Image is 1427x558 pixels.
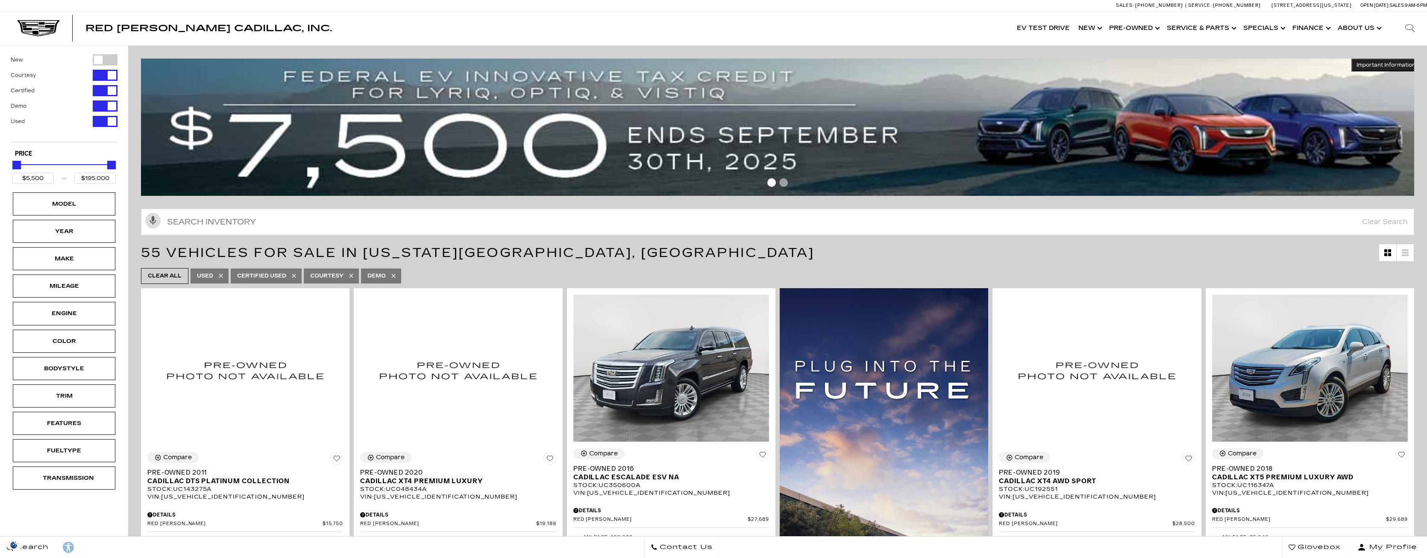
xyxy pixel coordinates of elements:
[1015,454,1043,461] div: Compare
[1395,448,1408,464] button: Save Vehicle
[13,330,115,353] div: ColorColor
[1074,11,1105,45] a: New
[11,71,36,80] label: Courtesy
[1013,11,1074,45] a: EV Test Drive
[147,521,343,527] a: Red [PERSON_NAME] $15,750
[148,271,182,281] span: Clear All
[1288,11,1333,45] a: Finance
[1135,3,1183,8] span: [PHONE_NUMBER]
[323,521,344,527] span: $15,750
[1366,541,1417,553] span: My Profile
[1212,507,1408,514] div: Pricing Details - Pre-Owned 2018 Cadillac XT5 Premium Luxury AWD
[147,477,337,485] span: Cadillac DTS Platinum Collection
[13,412,115,435] div: FeaturesFeatures
[1228,450,1257,458] div: Compare
[999,521,1195,527] a: Red [PERSON_NAME] $28,500
[1351,59,1421,71] button: Important Information
[12,173,54,184] input: Minimum
[310,271,344,281] span: Courtesy
[13,192,115,216] div: ModelModel
[367,271,386,281] span: Demo
[360,511,556,519] div: Pricing Details - Pre-Owned 2020 Cadillac XT4 Premium Luxury
[1212,464,1408,481] a: Pre-Owned 2018Cadillac XT5 Premium Luxury AWD
[999,295,1195,446] img: 2019 Cadillac XT4 AWD Sport
[141,245,814,260] span: 55 Vehicles for Sale in [US_STATE][GEOGRAPHIC_DATA], [GEOGRAPHIC_DATA]
[43,199,85,209] div: Model
[1212,473,1401,481] span: Cadillac XT5 Premium Luxury AWD
[1212,448,1263,459] button: Compare Vehicle
[756,448,769,464] button: Save Vehicle
[1116,3,1185,8] a: Sales: [PHONE_NUMBER]
[644,537,719,558] a: Contact Us
[779,178,788,187] span: Go to slide 2
[107,161,116,169] div: Maximum Price
[147,468,337,477] span: Pre-Owned 2011
[1212,532,1408,543] li: Mileage: 25,046
[573,473,763,481] span: Cadillac Escalade ESV NA
[74,173,116,184] input: Maximum
[360,295,556,446] img: 2020 Cadillac XT4 Premium Luxury
[147,452,199,463] button: Compare Vehicle
[1213,3,1261,8] span: [PHONE_NUMBER]
[1185,3,1263,8] a: Service: [PHONE_NUMBER]
[85,24,332,32] a: Red [PERSON_NAME] Cadillac, Inc.
[1389,3,1405,8] span: Sales:
[543,452,556,468] button: Save Vehicle
[589,450,618,458] div: Compare
[85,23,332,33] span: Red [PERSON_NAME] Cadillac, Inc.
[360,521,556,527] a: Red [PERSON_NAME] $19,189
[12,161,21,169] div: Minimum Price
[43,254,85,263] div: Make
[43,337,85,346] div: Color
[360,468,549,477] span: Pre-Owned 2020
[13,357,115,380] div: BodystyleBodystyle
[999,521,1172,527] span: Red [PERSON_NAME]
[658,541,713,553] span: Contact Us
[1188,3,1212,8] span: Service:
[147,521,323,527] span: Red [PERSON_NAME]
[999,493,1195,501] div: VIN: [US_VEHICLE_IDENTIFICATION_NUMBER]
[1105,11,1163,45] a: Pre-Owned
[999,477,1188,485] span: Cadillac XT4 AWD Sport
[1163,11,1239,45] a: Service & Parts
[1212,464,1401,473] span: Pre-Owned 2018
[1212,517,1408,523] a: Red [PERSON_NAME] $29,689
[573,481,769,489] div: Stock : UC350600A
[43,309,85,318] div: Engine
[1271,3,1352,8] a: [STREET_ADDRESS][US_STATE]
[1212,295,1408,442] img: 2018 Cadillac XT5 Premium Luxury AWD
[360,485,556,493] div: Stock : UC048434A
[11,86,35,95] label: Certified
[147,511,343,519] div: Pricing Details - Pre-Owned 2011 Cadillac DTS Platinum Collection
[360,468,556,485] a: Pre-Owned 2020Cadillac XT4 Premium Luxury
[43,281,85,291] div: Mileage
[573,507,769,514] div: Pricing Details - Pre-Owned 2016 Cadillac Escalade ESV NA
[17,20,60,36] img: Cadillac Dark Logo with Cadillac White Text
[11,102,26,110] label: Demo
[360,521,536,527] span: Red [PERSON_NAME]
[1333,11,1384,45] a: About Us
[1386,517,1408,523] span: $29,689
[43,391,85,401] div: Trim
[1182,452,1195,468] button: Save Vehicle
[999,468,1188,477] span: Pre-Owned 2019
[573,517,769,523] a: Red [PERSON_NAME] $27,689
[748,517,769,523] span: $27,689
[330,452,343,468] button: Save Vehicle
[11,56,23,64] label: New
[573,517,748,523] span: Red [PERSON_NAME]
[11,54,117,142] div: Filter by Vehicle Type
[163,454,192,461] div: Compare
[573,464,763,473] span: Pre-Owned 2016
[197,271,213,281] span: Used
[1172,521,1195,527] span: $28,500
[141,59,1421,196] a: vrp-tax-ending-august-version
[13,384,115,407] div: TrimTrim
[1348,537,1427,558] button: Open user profile menu
[13,275,115,298] div: MileageMileage
[1357,62,1415,68] span: Important Information
[13,220,115,243] div: YearYear
[43,473,85,483] div: Transmission
[12,158,116,184] div: Price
